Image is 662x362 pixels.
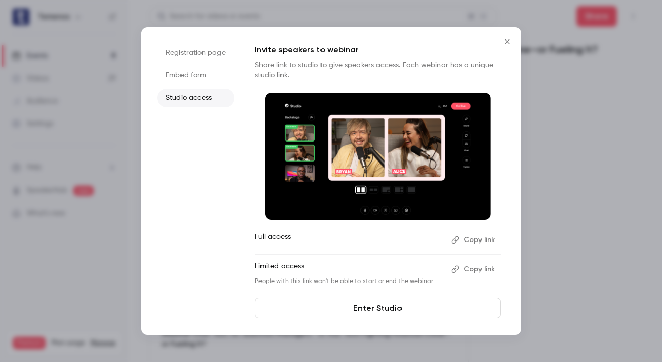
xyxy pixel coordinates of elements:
a: Enter Studio [255,298,501,318]
p: Share link to studio to give speakers access. Each webinar has a unique studio link. [255,60,501,81]
button: Close [497,31,517,52]
p: Invite speakers to webinar [255,44,501,56]
button: Copy link [447,232,501,248]
p: People with this link won't be able to start or end the webinar [255,277,443,286]
p: Limited access [255,261,443,277]
li: Embed form [157,66,234,85]
p: Full access [255,232,443,248]
li: Registration page [157,44,234,62]
li: Studio access [157,89,234,107]
button: Copy link [447,261,501,277]
img: Invite speakers to webinar [265,93,491,220]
